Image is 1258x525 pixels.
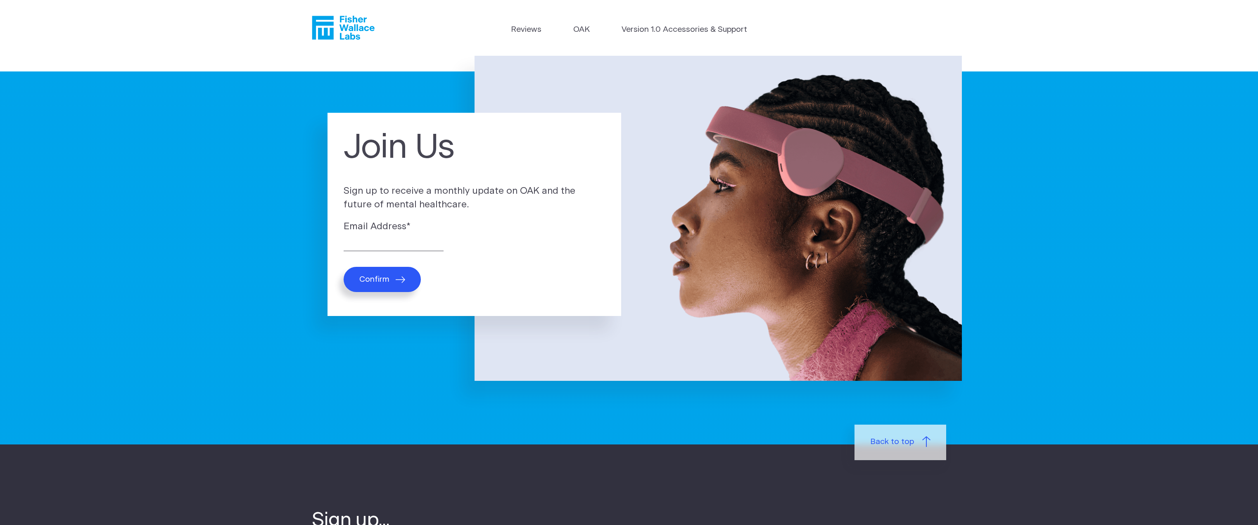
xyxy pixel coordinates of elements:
a: Fisher Wallace [312,16,375,40]
label: Email Address [344,220,605,234]
p: Sign up to receive a monthly update on OAK and the future of mental healthcare. [344,184,605,212]
h1: Join Us [344,128,605,168]
button: Confirm [344,267,421,292]
a: Reviews [511,24,541,36]
span: Confirm [359,275,389,284]
span: Back to top [870,436,914,448]
a: OAK [573,24,590,36]
a: Back to top [854,425,946,460]
a: Version 1.0 Accessories & Support [622,24,747,36]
